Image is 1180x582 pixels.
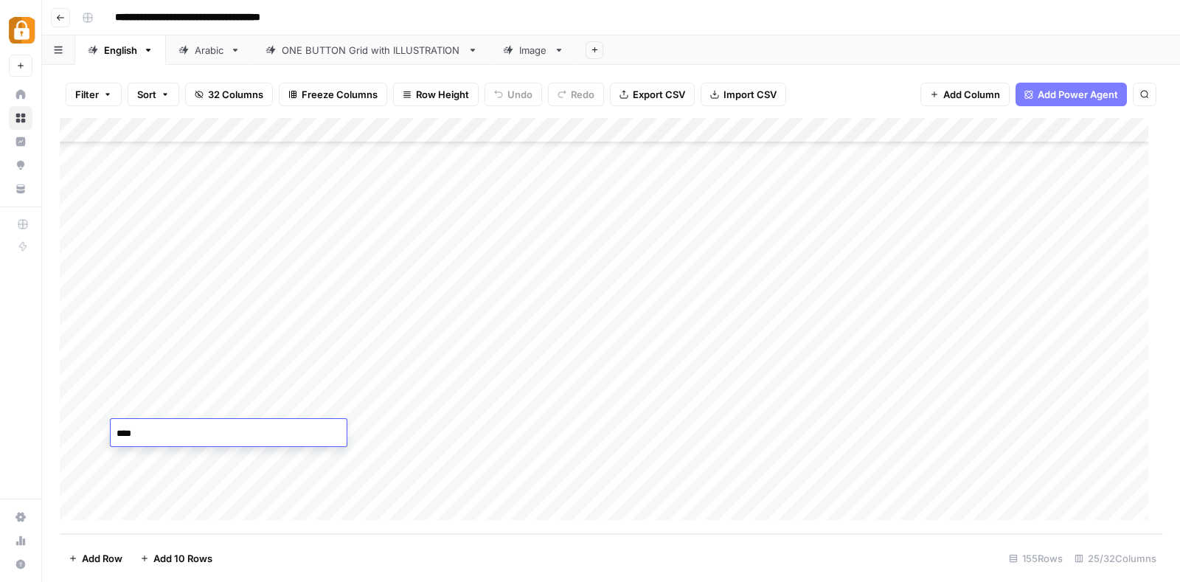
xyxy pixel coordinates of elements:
a: Arabic [166,35,253,65]
a: ONE BUTTON Grid with ILLUSTRATION [253,35,490,65]
button: Freeze Columns [279,83,387,106]
span: Add 10 Rows [153,551,212,566]
div: 25/32 Columns [1069,547,1162,570]
span: Freeze Columns [302,87,378,102]
button: Add Row [60,547,131,570]
div: 155 Rows [1003,547,1069,570]
div: Arabic [195,43,224,58]
button: Redo [548,83,604,106]
button: Export CSV [610,83,695,106]
a: Home [9,83,32,106]
button: Add Column [920,83,1010,106]
span: Add Power Agent [1038,87,1118,102]
img: Adzz Logo [9,17,35,44]
a: Browse [9,106,32,130]
div: ONE BUTTON Grid with ILLUSTRATION [282,43,462,58]
button: Help + Support [9,552,32,576]
span: Filter [75,87,99,102]
a: Your Data [9,177,32,201]
button: Filter [66,83,122,106]
span: Add Column [943,87,1000,102]
span: Undo [507,87,532,102]
button: Sort [128,83,179,106]
button: Add Power Agent [1016,83,1127,106]
button: Add 10 Rows [131,547,221,570]
a: English [75,35,166,65]
button: Undo [485,83,542,106]
button: Row Height [393,83,479,106]
span: Add Row [82,551,122,566]
div: Image [519,43,548,58]
div: English [104,43,137,58]
a: Opportunities [9,153,32,177]
span: Row Height [416,87,469,102]
span: Sort [137,87,156,102]
span: Redo [571,87,594,102]
button: 32 Columns [185,83,273,106]
span: 32 Columns [208,87,263,102]
a: Insights [9,130,32,153]
a: Settings [9,505,32,529]
span: Import CSV [723,87,777,102]
button: Workspace: Adzz [9,12,32,49]
a: Usage [9,529,32,552]
button: Import CSV [701,83,786,106]
a: Image [490,35,577,65]
span: Export CSV [633,87,685,102]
